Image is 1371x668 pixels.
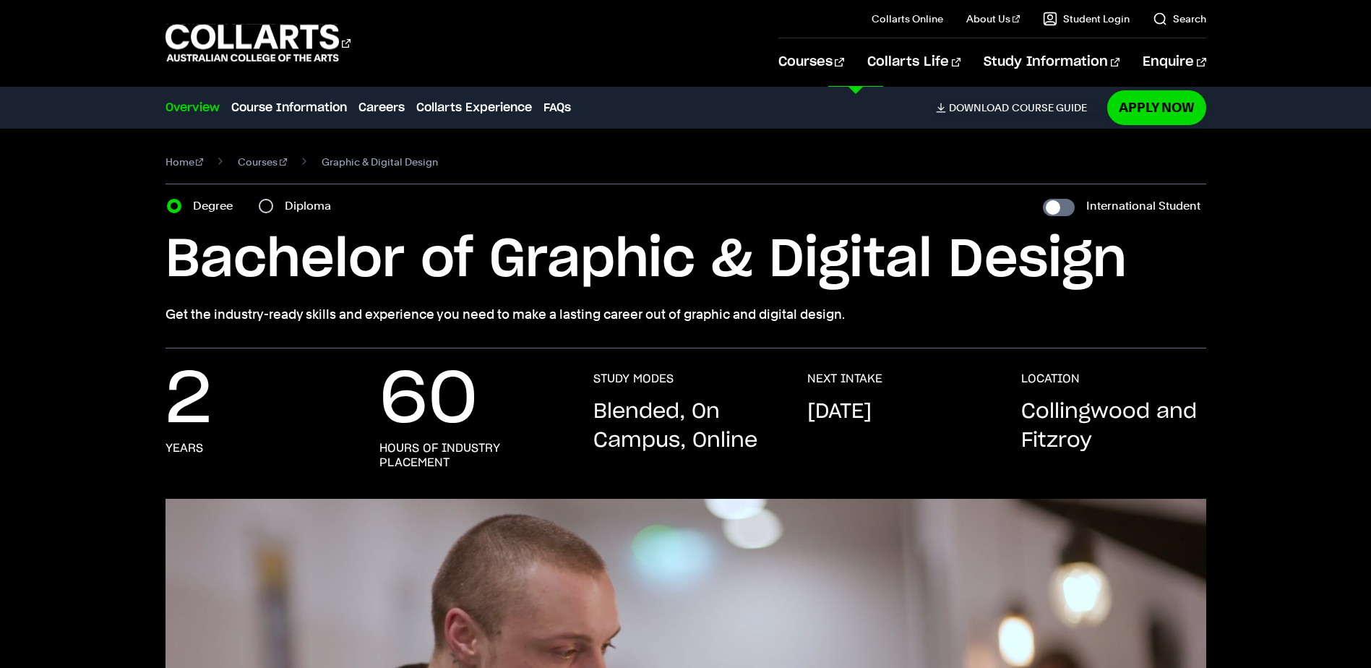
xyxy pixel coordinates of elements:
a: Collarts Online [872,12,943,26]
a: Collarts Life [867,38,960,86]
a: FAQs [543,99,571,116]
span: Download [949,101,1009,114]
a: Careers [358,99,405,116]
label: Degree [193,196,241,216]
a: Collarts Experience [416,99,532,116]
h3: hours of industry placement [379,441,564,470]
a: Overview [166,99,220,116]
p: Blended, On Campus, Online [593,398,778,455]
div: Go to homepage [166,22,351,64]
a: Home [166,152,204,172]
a: Study Information [984,38,1119,86]
a: Courses [238,152,287,172]
p: 2 [166,372,212,429]
a: Apply Now [1107,90,1206,124]
h3: LOCATION [1021,372,1080,386]
h1: Bachelor of Graphic & Digital Design [166,228,1206,293]
a: DownloadCourse Guide [936,101,1099,114]
a: Search [1153,12,1206,26]
h3: STUDY MODES [593,372,674,386]
a: Course Information [231,99,347,116]
h3: NEXT INTAKE [807,372,882,386]
a: Student Login [1043,12,1130,26]
p: 60 [379,372,478,429]
p: Get the industry-ready skills and experience you need to make a lasting career out of graphic and... [166,304,1206,325]
a: About Us [966,12,1020,26]
a: Enquire [1143,38,1205,86]
p: [DATE] [807,398,872,427]
span: Graphic & Digital Design [322,152,438,172]
a: Courses [778,38,844,86]
h3: years [166,441,203,455]
label: International Student [1086,196,1200,216]
p: Collingwood and Fitzroy [1021,398,1206,455]
label: Diploma [285,196,340,216]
